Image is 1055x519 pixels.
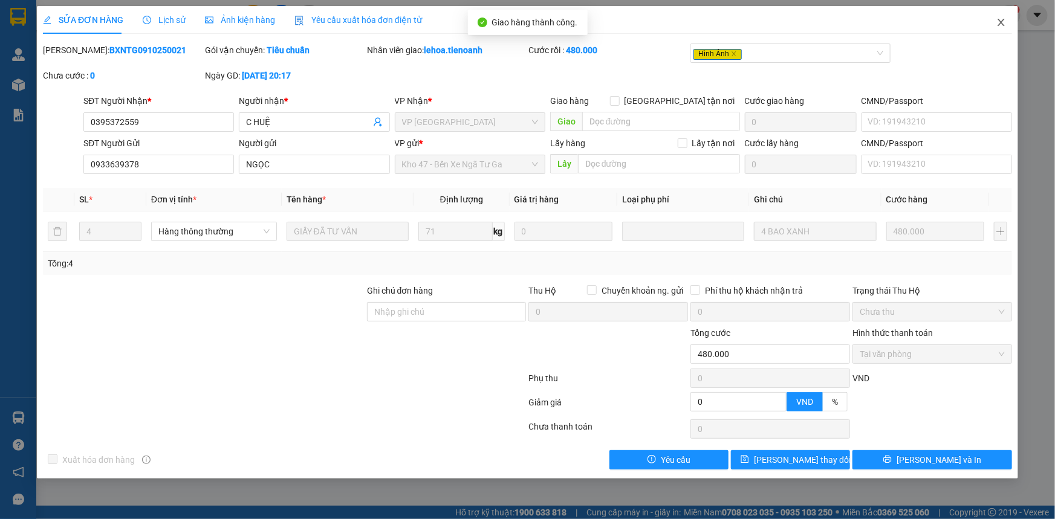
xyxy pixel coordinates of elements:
[367,44,527,57] div: Nhân viên giao:
[287,222,409,241] input: VD: Bàn, Ghế
[749,188,881,211] th: Ghi chú
[109,45,186,55] b: BXNTG0910250021
[528,372,690,393] div: Phụ thu
[648,455,656,465] span: exclamation-circle
[478,18,487,27] span: check-circle
[796,397,813,407] span: VND
[205,15,275,25] span: Ảnh kiện hàng
[402,113,538,131] span: VP Đà Lạt
[43,69,203,82] div: Chưa cước :
[832,397,838,407] span: %
[609,450,729,469] button: exclamation-circleYêu cầu
[550,138,585,148] span: Lấy hàng
[852,328,933,338] label: Hình thức thanh toán
[528,44,688,57] div: Cước rồi :
[550,96,589,106] span: Giao hàng
[852,373,869,383] span: VND
[294,15,422,25] span: Yêu cầu xuất hóa đơn điện tử
[294,16,304,25] img: icon
[493,222,505,241] span: kg
[886,195,928,204] span: Cước hàng
[43,15,123,25] span: SỬA ĐƠN HÀNG
[158,222,270,240] span: Hàng thông thường
[267,45,310,55] b: Tiêu chuẩn
[205,69,365,82] div: Ngày GD:
[90,71,95,80] b: 0
[395,96,429,106] span: VP Nhận
[143,15,186,25] span: Lịch sử
[597,284,688,297] span: Chuyển khoản ng. gửi
[886,222,985,241] input: 0
[43,44,203,57] div: [PERSON_NAME]:
[424,45,483,55] b: lehoa.tienoanh
[754,222,876,241] input: Ghi Chú
[492,18,578,27] span: Giao hàng thành công.
[550,112,582,131] span: Giao
[43,16,51,24] span: edit
[687,137,740,150] span: Lấy tận nơi
[745,112,857,132] input: Cước giao hàng
[745,155,857,174] input: Cước lấy hàng
[745,138,799,148] label: Cước lấy hàng
[151,195,196,204] span: Đơn vị tính
[440,195,483,204] span: Định lượng
[897,453,981,466] span: [PERSON_NAME] và In
[239,137,389,150] div: Người gửi
[741,455,749,465] span: save
[528,396,690,417] div: Giảm giá
[367,302,527,321] input: Ghi chú đơn hàng
[862,137,1012,150] div: CMND/Passport
[367,286,433,295] label: Ghi chú đơn hàng
[48,222,67,241] button: delete
[83,137,234,150] div: SĐT Người Gửi
[528,420,690,441] div: Chưa thanh toán
[287,195,326,204] span: Tên hàng
[239,94,389,108] div: Người nhận
[661,453,690,466] span: Yêu cầu
[862,94,1012,108] div: CMND/Passport
[984,6,1018,40] button: Close
[620,94,740,108] span: [GEOGRAPHIC_DATA] tận nơi
[994,222,1007,241] button: plus
[693,49,742,60] span: Hình Ảnh
[48,257,407,270] div: Tổng: 4
[852,450,1012,469] button: printer[PERSON_NAME] và In
[852,284,1012,297] div: Trạng thái Thu Hộ
[745,96,805,106] label: Cước giao hàng
[550,154,578,173] span: Lấy
[617,188,749,211] th: Loại phụ phí
[373,117,383,127] span: user-add
[83,94,234,108] div: SĐT Người Nhận
[143,16,151,24] span: clock-circle
[700,284,808,297] span: Phí thu hộ khách nhận trả
[205,44,365,57] div: Gói vận chuyển:
[79,195,89,204] span: SL
[515,222,613,241] input: 0
[242,71,291,80] b: [DATE] 20:17
[860,345,1005,363] span: Tại văn phòng
[402,155,538,173] span: Kho 47 - Bến Xe Ngã Tư Ga
[395,137,545,150] div: VP gửi
[578,154,740,173] input: Dọc đường
[57,453,140,466] span: Xuất hóa đơn hàng
[860,303,1005,321] span: Chưa thu
[205,16,213,24] span: picture
[566,45,597,55] b: 480.000
[582,112,740,131] input: Dọc đường
[731,450,850,469] button: save[PERSON_NAME] thay đổi
[754,453,851,466] span: [PERSON_NAME] thay đổi
[996,18,1006,27] span: close
[142,456,151,464] span: info-circle
[883,455,892,465] span: printer
[528,286,556,295] span: Thu Hộ
[731,51,737,57] span: close
[515,195,559,204] span: Giá trị hàng
[690,328,730,338] span: Tổng cước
